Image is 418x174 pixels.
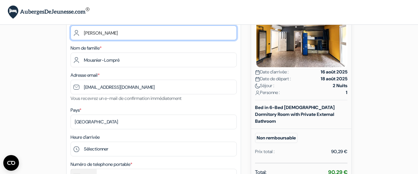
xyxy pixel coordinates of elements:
label: Heure d'arrivée [71,134,100,141]
span: Personne : [255,89,280,96]
div: Prix total : [255,148,275,155]
strong: 18 août 2025 [321,75,347,82]
div: 90,29 € [331,148,347,155]
span: Date de départ : [255,75,291,82]
img: moon.svg [255,84,260,88]
label: Numéro de telephone portable [71,161,132,168]
span: Séjour : [255,82,274,89]
strong: 2 Nuits [333,82,347,89]
input: Entrer adresse e-mail [71,80,237,94]
b: Bed in 6-Bed [DEMOGRAPHIC_DATA] Dormitory Room with Private External Bathroom [255,104,335,124]
strong: 16 août 2025 [321,69,347,75]
button: CMP-Widget öffnen [3,155,19,171]
img: calendar.svg [255,77,260,82]
label: Nom de famille [71,45,102,52]
img: AubergesDeJeunesse.com [8,6,89,19]
small: Non remboursable [255,133,297,143]
small: Vous recevrez un e-mail de confirmation immédiatement [71,95,182,101]
label: Adresse email [71,72,100,79]
img: user_icon.svg [255,90,260,95]
input: Entrez votre prénom [71,25,237,40]
strong: 1 [346,89,347,96]
img: calendar.svg [255,70,260,75]
input: Entrer le nom de famille [71,53,237,67]
span: Date d'arrivée : [255,69,289,75]
label: Pays [71,107,81,114]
